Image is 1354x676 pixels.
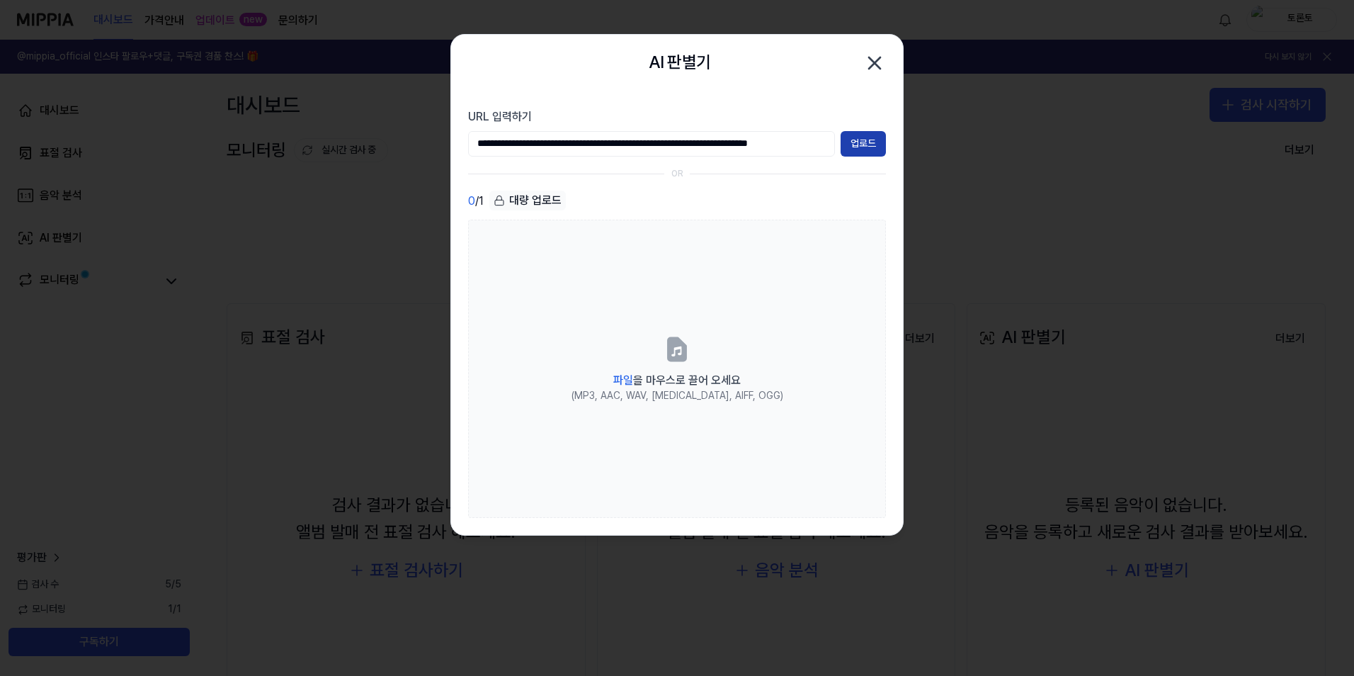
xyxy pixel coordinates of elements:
h2: AI 판별기 [649,49,710,76]
label: URL 입력하기 [468,108,886,125]
div: (MP3, AAC, WAV, [MEDICAL_DATA], AIFF, OGG) [571,389,783,403]
button: 업로드 [841,131,886,157]
span: 파일 [613,373,633,387]
span: 을 마우스로 끌어 오세요 [613,373,741,387]
div: 대량 업로드 [489,191,566,210]
span: 0 [468,193,475,210]
button: 대량 업로드 [489,191,566,211]
div: OR [671,168,683,180]
div: / 1 [468,191,484,211]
